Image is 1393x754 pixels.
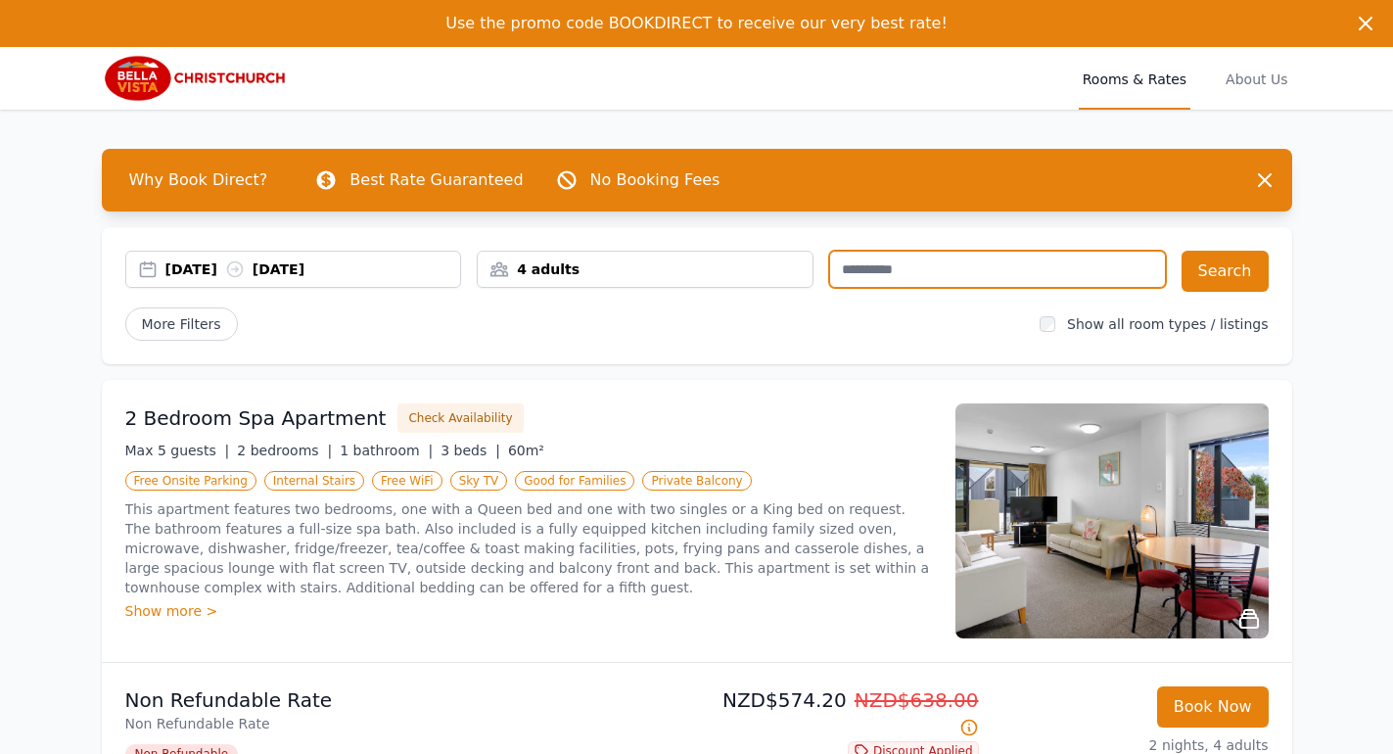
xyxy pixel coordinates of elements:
h3: 2 Bedroom Spa Apartment [125,404,387,432]
p: This apartment features two bedrooms, one with a Queen bed and one with two singles or a King bed... [125,499,932,597]
span: Max 5 guests | [125,443,230,458]
button: Book Now [1157,686,1269,728]
span: More Filters [125,307,238,341]
p: Best Rate Guaranteed [349,168,523,192]
span: Free Onsite Parking [125,471,256,491]
span: Private Balcony [642,471,751,491]
img: Bella Vista Christchurch [102,55,290,102]
p: No Booking Fees [590,168,720,192]
span: Free WiFi [372,471,442,491]
button: Check Availability [397,403,523,433]
span: 2 bedrooms | [237,443,332,458]
span: Use the promo code BOOKDIRECT to receive our very best rate! [445,14,948,32]
div: Show more > [125,601,932,621]
span: Internal Stairs [264,471,364,491]
a: About Us [1222,47,1291,110]
label: Show all room types / listings [1067,316,1268,332]
p: Non Refundable Rate [125,714,689,733]
span: Why Book Direct? [114,161,284,200]
button: Search [1182,251,1269,292]
div: 4 adults [478,259,813,279]
span: 3 beds | [441,443,500,458]
span: Good for Families [515,471,634,491]
p: Non Refundable Rate [125,686,689,714]
span: Sky TV [450,471,508,491]
p: NZD$574.20 [705,686,979,741]
span: NZD$638.00 [855,688,979,712]
div: [DATE] [DATE] [165,259,461,279]
span: 1 bathroom | [340,443,433,458]
a: Rooms & Rates [1079,47,1190,110]
span: 60m² [508,443,544,458]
